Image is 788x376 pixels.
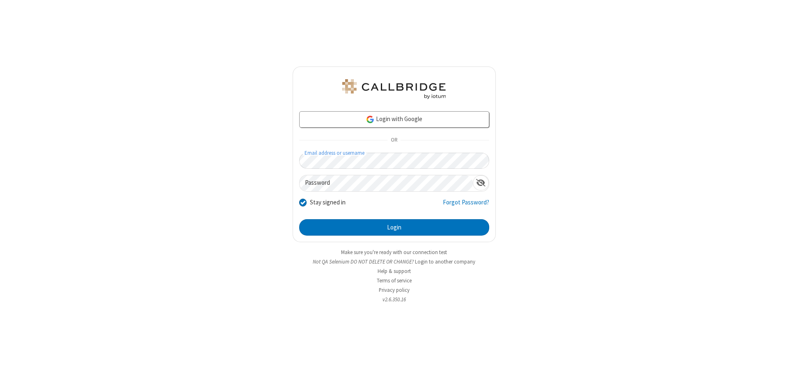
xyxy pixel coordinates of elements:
a: Terms of service [377,277,412,284]
li: Not QA Selenium DO NOT DELETE OR CHANGE? [293,258,496,266]
label: Stay signed in [310,198,346,207]
div: Show password [473,175,489,190]
span: OR [387,135,401,146]
li: v2.6.350.16 [293,296,496,303]
input: Email address or username [299,153,489,169]
button: Login [299,219,489,236]
input: Password [300,175,473,191]
button: Login to another company [415,258,475,266]
a: Privacy policy [379,287,410,293]
a: Help & support [378,268,411,275]
img: google-icon.png [366,115,375,124]
a: Make sure you're ready with our connection test [341,249,447,256]
img: QA Selenium DO NOT DELETE OR CHANGE [341,79,447,99]
a: Login with Google [299,111,489,128]
a: Forgot Password? [443,198,489,213]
